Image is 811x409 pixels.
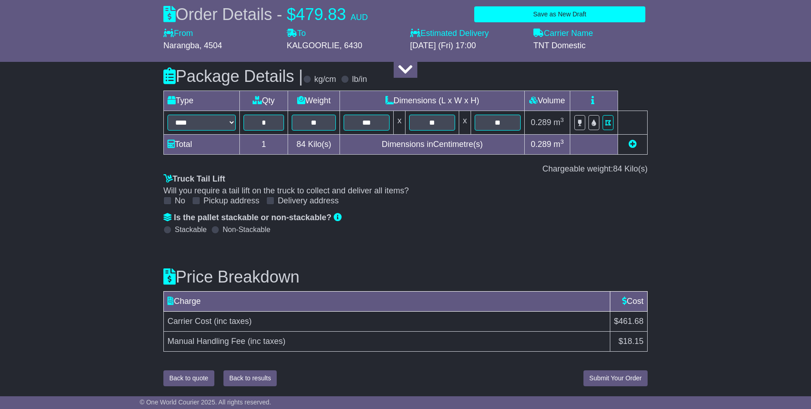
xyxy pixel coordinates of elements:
span: $ [287,5,296,24]
td: 1 [240,135,288,155]
label: Pickup address [203,196,259,206]
span: 479.83 [296,5,346,24]
td: Total [164,135,240,155]
div: TNT Domestic [533,41,648,51]
span: Submit Your Order [589,374,642,382]
span: AUD [350,13,368,22]
label: Truck Tail Lift [163,174,225,184]
div: [DATE] (Fri) 17:00 [410,41,524,51]
h3: Price Breakdown [163,268,648,286]
span: 0.289 [531,140,551,149]
span: Carrier Cost [167,317,212,326]
a: Add new item [629,140,637,149]
span: Manual Handling Fee [167,337,245,346]
button: Submit Your Order [583,370,648,386]
label: Carrier Name [533,29,593,39]
span: (inc taxes) [248,337,285,346]
span: 84 [297,140,306,149]
label: To [287,29,306,39]
td: x [394,111,405,135]
span: Is the pallet stackable or non-stackable? [174,213,331,222]
td: Kilo(s) [288,135,340,155]
button: Back to results [223,370,277,386]
button: Save as New Draft [474,6,645,22]
span: © One World Courier 2025. All rights reserved. [140,399,271,406]
div: Will you require a tail lift on the truck to collect and deliver all items? [163,186,648,196]
label: No [175,196,185,206]
label: From [163,29,193,39]
span: 84 [613,164,622,173]
td: Weight [288,91,340,111]
h3: Package Details | [163,67,303,86]
span: (inc taxes) [214,317,252,326]
sup: 3 [560,116,564,123]
label: Estimated Delivery [410,29,524,39]
div: Order Details - [163,5,368,24]
td: Volume [524,91,570,111]
div: Chargeable weight: Kilo(s) [163,164,648,174]
label: lb/in [352,75,367,85]
td: Type [164,91,240,111]
td: Charge [164,292,610,312]
span: $18.15 [618,337,644,346]
td: Qty [240,91,288,111]
span: , 4504 [199,41,222,50]
label: Delivery address [278,196,339,206]
td: x [459,111,471,135]
td: Dimensions (L x W x H) [340,91,525,111]
span: Narangba [163,41,199,50]
span: , 6430 [340,41,362,50]
button: Back to quote [163,370,214,386]
span: m [553,140,564,149]
label: Stackable [175,225,207,234]
sup: 3 [560,138,564,145]
td: Dimensions in Centimetre(s) [340,135,525,155]
td: Cost [610,292,647,312]
span: KALGOORLIE [287,41,340,50]
span: $461.68 [614,317,644,326]
label: kg/cm [314,75,336,85]
label: Non-Stackable [223,225,270,234]
span: 0.289 [531,118,551,127]
span: m [553,118,564,127]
